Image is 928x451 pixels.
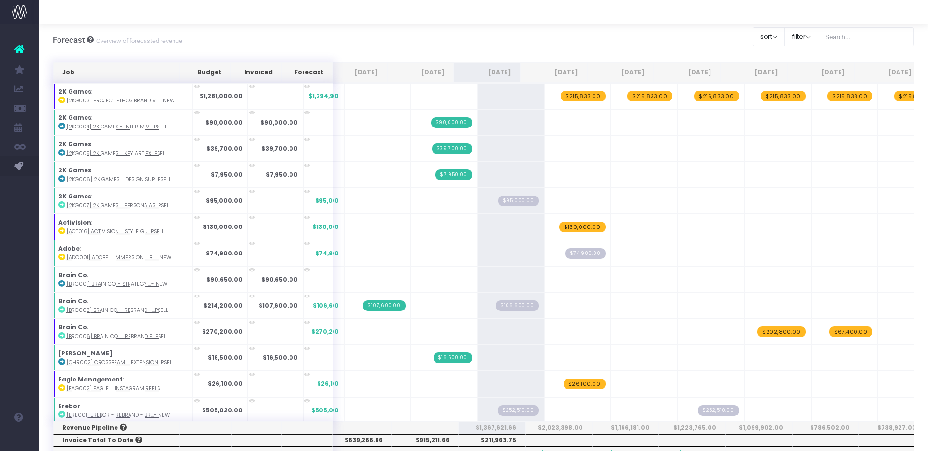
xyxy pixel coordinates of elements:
td: : [53,83,193,109]
th: $1,099,902.00 [725,422,792,434]
strong: $7,950.00 [266,170,298,179]
strong: $1,281,000.00 [200,92,243,100]
button: sort [753,27,785,46]
strong: 2K Games [58,87,91,96]
span: wayahead Revenue Forecast Item [757,326,806,337]
strong: $90,650.00 [261,275,298,283]
strong: Eagle Management [58,375,123,383]
td: : [53,319,193,345]
strong: [PERSON_NAME] [58,349,113,357]
strong: 2K Games [58,192,91,200]
abbr: [CHR002] Crossbeam - Extension - Brand - Upsell [67,359,174,366]
th: Job: activate to sort column ascending [53,63,179,82]
span: wayahead Revenue Forecast Item [694,91,739,101]
strong: $214,200.00 [203,301,243,310]
th: Revenue Pipeline [53,422,180,434]
abbr: [ADO001] Adobe - Immersion - Brand - New [67,254,171,261]
strong: 2K Games [58,140,91,148]
th: Feb 26: activate to sort column ascending [787,63,854,82]
span: $95,000.00 [315,197,352,205]
strong: Brain Co. [58,271,89,279]
th: Invoice Total To Date [53,434,180,447]
span: wayahead Revenue Forecast Item [761,91,806,101]
span: Streamtime Draft Invoice: null – [ADO001] Adobe - Immersion - Brand - New [565,248,606,259]
abbr: [2KG005] 2K Games - Key Art Explore - Brand - Upsell [67,150,168,157]
strong: $107,600.00 [259,301,298,310]
span: $505,020.00 [311,406,352,415]
abbr: [2KG006] 2K Games - Design Support - Brand - Upsell [67,176,171,183]
th: Sep 25: activate to sort column ascending [454,63,521,82]
th: $639,266.66 [325,434,392,447]
strong: 2K Games [58,113,91,122]
strong: $90,650.00 [206,275,243,283]
th: $786,502.00 [792,422,859,434]
span: $1,294,998.00 [308,92,352,100]
span: wayahead Revenue Forecast Item [561,91,606,101]
span: Streamtime Invoice: CN 892.5 – [BRC003] Brain Co. - Rebrand - Brand - Upsell [363,300,406,311]
span: Streamtime Draft Invoice: 922 – 2K Games - Persona Assets [498,196,539,206]
th: Aug 25: activate to sort column ascending [387,63,454,82]
span: Streamtime Invoice: 909 – 2K Games - Key Art [432,143,472,154]
strong: Erebor [58,402,80,410]
strong: $16,500.00 [208,353,243,362]
strong: $505,020.00 [202,406,243,414]
th: Jul 25: activate to sort column ascending [320,63,387,82]
td: : [53,109,193,135]
strong: Activision [58,218,91,226]
abbr: [2KG004] 2K Games - Interim Visual - Brand - Upsell [67,123,167,130]
td: : [53,214,193,240]
th: $915,211.66 [392,434,459,447]
span: $74,900.00 [315,249,352,258]
th: $2,023,398.00 [525,422,592,434]
abbr: [ERE001] Erebor - Rebrand - Brand - New [67,411,170,419]
th: $1,166,181.00 [592,422,659,434]
th: Invoiced [231,63,282,82]
abbr: [ACT016] Activision - Style Guide and Icon Explore - Brand - Upsell [67,228,164,235]
small: Overview of forecasted revenue [94,35,182,45]
span: Streamtime Invoice: 913 – [CHR002] Crossbeam - Extension - Brand - Upsell [434,352,472,363]
span: $26,100.00 [317,380,352,388]
span: $270,200.00 [311,327,352,336]
th: Forecast [282,63,333,82]
span: wayahead Revenue Forecast Item [559,222,606,232]
strong: $16,500.00 [263,353,298,362]
strong: $26,100.00 [208,380,243,388]
th: Nov 25: activate to sort column ascending [587,63,654,82]
abbr: [BRC006] Brain Co. - Rebrand Extension - Brand - Upsell [67,333,169,340]
span: Forecast [53,35,85,45]
span: $106,600.00 [313,301,352,310]
td: : [53,136,193,162]
th: $1,367,621.66 [459,422,525,434]
td: : [53,240,193,266]
th: Mar 26: activate to sort column ascending [854,63,921,82]
th: $738,927.00 [859,422,926,434]
td: : [53,371,193,397]
td: : [53,293,193,319]
strong: 2K Games [58,166,91,174]
img: images/default_profile_image.png [12,432,27,446]
td: : [53,188,193,214]
span: wayahead Revenue Forecast Item [564,379,606,389]
strong: Brain Co. [58,323,89,331]
strong: $90,000.00 [261,118,298,127]
th: Dec 25: activate to sort column ascending [654,63,721,82]
strong: $90,000.00 [205,118,243,127]
abbr: [2KG003] Project Ethos Brand V2 - Brand - New [67,97,174,104]
span: Streamtime Invoice: 905 – 2K Games - Interim Visual [431,117,472,128]
th: Budget [179,63,231,82]
td: : [53,267,193,293]
td: : [53,345,193,371]
strong: Brain Co. [58,297,89,305]
abbr: [EAG002] Eagle - Instagram Reels - New [67,385,169,392]
td: : [53,162,193,188]
td: : [53,397,193,423]
button: filter [784,27,818,46]
strong: $39,700.00 [261,144,298,153]
span: $130,000.00 [312,223,352,231]
abbr: [2KG007] 2K Games - Persona Assets - Brand - Upsell [67,202,172,209]
span: Streamtime Draft Invoice: null – [ERE001] Erebor - Rebrand - Brand - New [498,405,539,416]
th: Oct 25: activate to sort column ascending [521,63,587,82]
strong: $74,900.00 [206,249,243,257]
span: wayahead Revenue Forecast Item [627,91,672,101]
abbr: [BRC003] Brain Co. - Rebrand - Brand - Upsell [67,307,168,314]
